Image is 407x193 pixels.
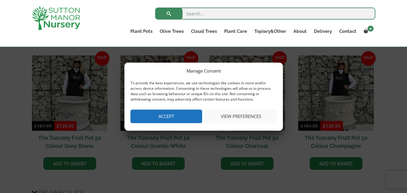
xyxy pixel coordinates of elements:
a: Topiary&Other [251,27,290,36]
a: Olive Trees [156,27,187,36]
a: About [290,27,310,36]
div: To provide the best experiences, we use technologies like cookies to store and/or access device i... [130,80,276,102]
input: Search... [155,8,375,20]
div: Manage Consent [186,67,221,74]
span: 0 [368,26,374,32]
a: Delivery [310,27,336,36]
img: logo [32,6,80,30]
a: Contact [336,27,360,36]
a: Plant Pots [127,27,156,36]
button: Accept [130,110,202,123]
a: Plant Care [221,27,251,36]
a: 0 [360,27,375,36]
button: View preferences [205,110,277,123]
a: Cloud Trees [187,27,221,36]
